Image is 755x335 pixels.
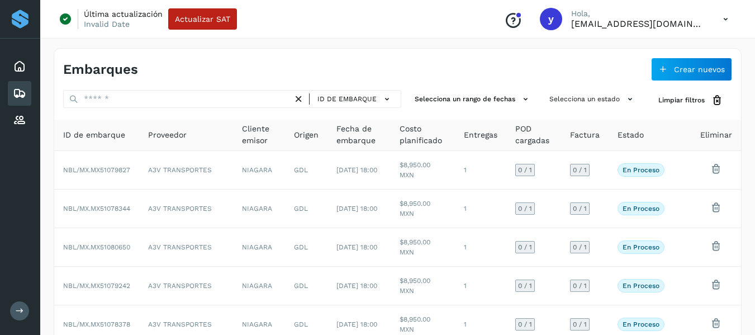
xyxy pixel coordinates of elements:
[571,9,705,18] p: Hola,
[285,267,327,305] td: GDL
[518,321,532,328] span: 0 / 1
[336,205,377,213] span: [DATE] 18:00
[518,282,532,289] span: 0 / 1
[618,129,644,141] span: Estado
[391,267,455,305] td: $8,950.00 MXN
[285,190,327,228] td: GDL
[336,123,382,147] span: Fecha de embarque
[63,320,130,328] span: NBL/MX.MX51078378
[148,129,187,141] span: Proveedor
[455,190,506,228] td: 1
[518,205,532,212] span: 0 / 1
[455,151,506,190] td: 1
[63,282,130,290] span: NBL/MX.MX51079242
[518,167,532,173] span: 0 / 1
[242,123,276,147] span: Cliente emisor
[573,205,587,212] span: 0 / 1
[623,166,659,174] p: En proceso
[571,18,705,29] p: yortega@niagarawater.com
[139,151,233,190] td: A3V TRANSPORTES
[573,321,587,328] span: 0 / 1
[63,62,138,78] h4: Embarques
[139,267,233,305] td: A3V TRANSPORTES
[573,167,587,173] span: 0 / 1
[573,282,587,289] span: 0 / 1
[63,205,130,213] span: NBL/MX.MX51078344
[8,108,31,133] div: Proveedores
[84,19,130,29] p: Invalid Date
[623,205,659,213] p: En proceso
[649,90,732,111] button: Limpiar filtros
[700,129,732,141] span: Eliminar
[175,15,230,23] span: Actualizar SAT
[168,8,237,30] button: Actualizar SAT
[317,94,377,104] span: ID de embarque
[410,90,536,108] button: Selecciona un rango de fechas
[391,151,455,190] td: $8,950.00 MXN
[233,151,285,190] td: NIAGARA
[233,228,285,267] td: NIAGARA
[336,166,377,174] span: [DATE] 18:00
[464,129,497,141] span: Entregas
[139,190,233,228] td: A3V TRANSPORTES
[8,54,31,79] div: Inicio
[391,228,455,267] td: $8,950.00 MXN
[233,267,285,305] td: NIAGARA
[233,190,285,228] td: NIAGARA
[518,244,532,251] span: 0 / 1
[455,267,506,305] td: 1
[336,243,377,251] span: [DATE] 18:00
[336,282,377,290] span: [DATE] 18:00
[545,90,640,108] button: Selecciona un estado
[391,190,455,228] td: $8,950.00 MXN
[139,228,233,267] td: A3V TRANSPORTES
[515,123,552,147] span: POD cargadas
[336,320,377,328] span: [DATE] 18:00
[63,166,130,174] span: NBL/MX.MX51079827
[651,58,732,81] button: Crear nuevos
[63,243,130,251] span: NBL/MX.MX51080650
[570,129,600,141] span: Factura
[285,228,327,267] td: GDL
[294,129,319,141] span: Origen
[8,81,31,106] div: Embarques
[84,9,163,19] p: Última actualización
[623,282,659,290] p: En proceso
[658,95,705,105] span: Limpiar filtros
[285,151,327,190] td: GDL
[623,320,659,328] p: En proceso
[623,243,659,251] p: En proceso
[674,65,725,73] span: Crear nuevos
[455,228,506,267] td: 1
[314,91,396,107] button: ID de embarque
[400,123,446,147] span: Costo planificado
[63,129,125,141] span: ID de embarque
[573,244,587,251] span: 0 / 1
